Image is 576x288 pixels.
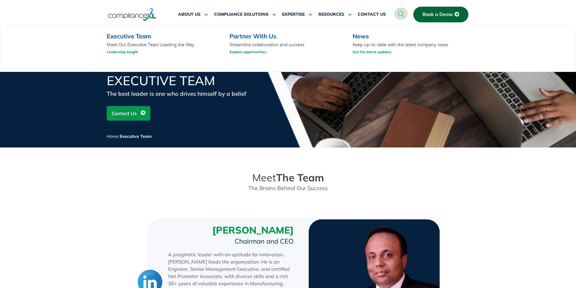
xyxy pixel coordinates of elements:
span: Contact Us [112,108,137,119]
a: Leadership Insight [107,48,138,56]
span: RESOURCES [318,12,344,17]
p: The Brains Behind Our Success [110,185,467,192]
span: ABOUT US [178,12,200,17]
h1: Executive Team [107,74,252,87]
a: ABOUT US [178,7,208,22]
h5: Chairman and CEO [168,238,294,245]
h3: [PERSON_NAME] [168,224,294,236]
a: Home [107,134,119,139]
strong: The Team [276,171,324,184]
div: The best leader is one who drives himself by a belief [107,89,252,98]
span: Book a Demo [422,12,453,17]
span: / [107,134,152,139]
h2: Meet [110,172,467,184]
a: News [353,32,369,40]
span: COMPLIANCE SOLUTIONS [214,12,268,17]
a: RESOURCES [318,7,352,22]
a: Get the latest updates [353,48,391,56]
img: logo-one.svg [108,8,156,21]
a: Contact Us [107,106,150,121]
p: Streamline collaboration and success [229,42,304,57]
p: Keep up-to-date with the latest company news [353,42,467,57]
span: Executive Team [120,134,152,139]
a: Partner With Us [229,32,276,40]
span: CONTACT US [358,12,386,17]
a: Explore opportunities [229,48,266,56]
a: Book a Demo [413,7,468,22]
a: COMPLIANCE SOLUTIONS [214,7,276,22]
a: EXPERTISE [282,7,312,22]
a: Executive Team [107,32,151,40]
p: Meet Our Executive Team Leading the Way [107,42,221,57]
a: CONTACT US [358,7,386,22]
span: EXPERTISE [282,12,305,17]
a: navsearch-button [394,8,408,20]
